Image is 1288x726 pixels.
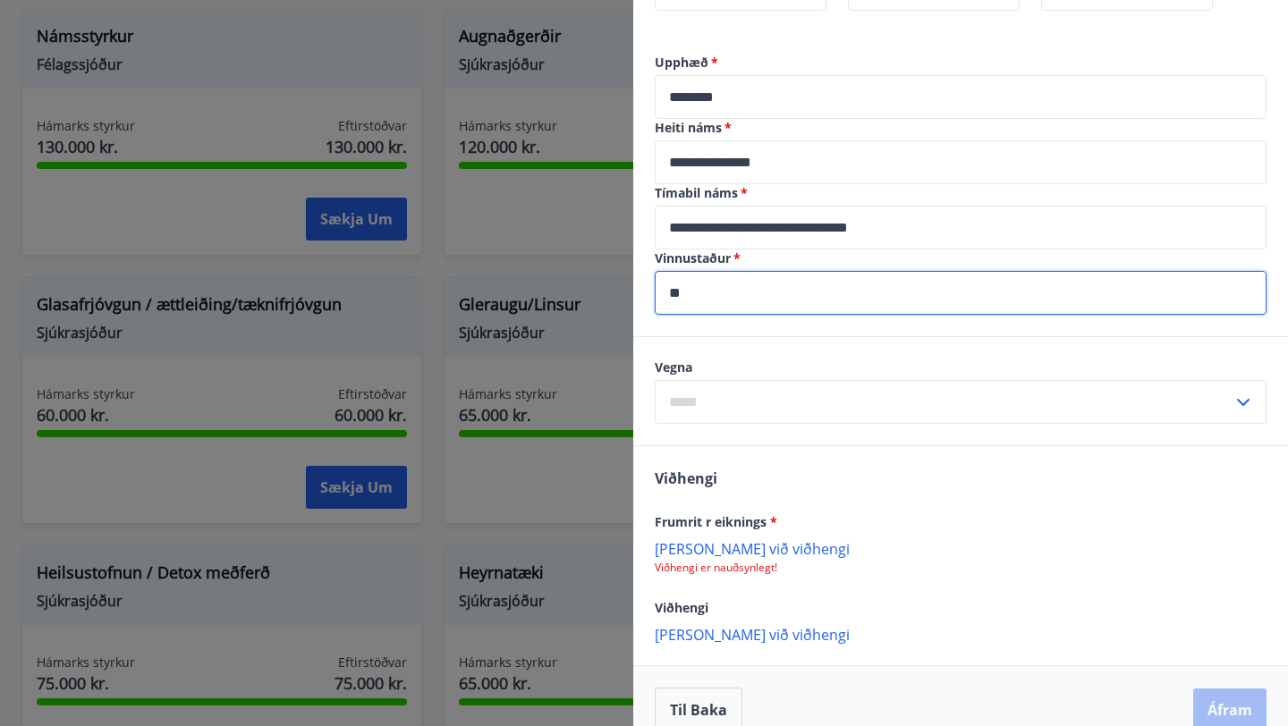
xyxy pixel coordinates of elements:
label: Heiti náms [655,119,1267,137]
span: Viðhengi [655,469,717,488]
div: Tímabil náms [655,206,1267,249]
label: Tímabil náms [655,184,1267,202]
p: Viðhengi er nauðsynlegt! [655,561,1267,575]
span: Viðhengi [655,599,708,616]
div: Heiti náms [655,140,1267,184]
p: [PERSON_NAME] við viðhengi [655,625,1267,643]
div: Upphæð [655,75,1267,119]
label: Upphæð [655,54,1267,72]
div: Vinnustaður [655,271,1267,315]
p: [PERSON_NAME] við viðhengi [655,539,1267,557]
span: Frumrit r eiknings [655,513,777,530]
label: Vinnustaður [655,249,1267,267]
label: Vegna [655,359,1267,376]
